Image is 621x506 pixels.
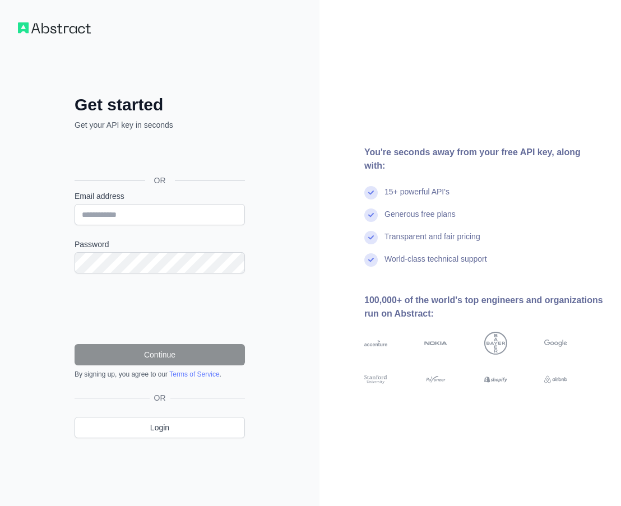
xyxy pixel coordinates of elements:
[364,374,387,386] img: stanford university
[484,332,507,355] img: bayer
[364,253,378,267] img: check mark
[75,344,245,365] button: Continue
[75,417,245,438] a: Login
[364,231,378,244] img: check mark
[484,374,507,386] img: shopify
[169,370,219,378] a: Terms of Service
[364,332,387,355] img: accenture
[544,332,567,355] img: google
[145,175,175,186] span: OR
[364,294,603,321] div: 100,000+ of the world's top engineers and organizations run on Abstract:
[75,95,245,115] h2: Get started
[364,208,378,222] img: check mark
[150,392,170,403] span: OR
[384,231,480,253] div: Transparent and fair pricing
[75,119,245,131] p: Get your API key in seconds
[18,22,91,34] img: Workflow
[364,146,603,173] div: You're seconds away from your free API key, along with:
[75,287,245,331] iframe: reCAPTCHA
[384,253,487,276] div: World-class technical support
[384,186,449,208] div: 15+ powerful API's
[364,186,378,199] img: check mark
[75,143,243,168] div: تسجيل الدخول باستخدام حساب Google (يفتح الرابط في علامة تبويب جديدة)
[75,239,245,250] label: Password
[424,374,447,386] img: payoneer
[544,374,567,386] img: airbnb
[384,208,456,231] div: Generous free plans
[69,143,248,168] iframe: زر تسجيل الدخول باستخدام حساب Google
[75,370,245,379] div: By signing up, you agree to our .
[75,191,245,202] label: Email address
[424,332,447,355] img: nokia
